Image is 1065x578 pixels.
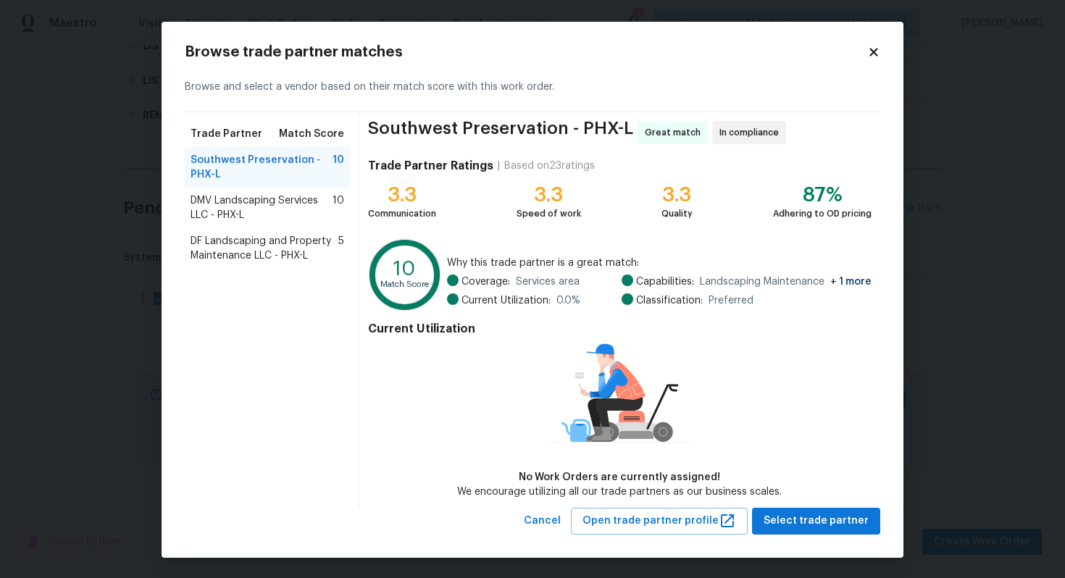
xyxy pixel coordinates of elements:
div: We encourage utilizing all our trade partners as our business scales. [457,485,782,499]
span: DMV Landscaping Services LLC - PHX-L [191,193,333,222]
button: Select trade partner [752,508,880,535]
div: | [493,159,504,173]
span: 10 [333,153,344,182]
span: Select trade partner [764,512,869,530]
span: Southwest Preservation - PHX-L [191,153,333,182]
span: Trade Partner [191,127,262,141]
span: Great match [645,125,706,140]
div: 3.3 [517,188,581,202]
button: Open trade partner profile [571,508,748,535]
h4: Trade Partner Ratings [368,159,493,173]
div: Communication [368,206,436,221]
span: Services area [516,275,580,289]
span: 10 [333,193,344,222]
span: + 1 more [830,277,872,287]
div: Based on 23 ratings [504,159,595,173]
span: 5 [338,234,344,263]
span: Cancel [524,512,561,530]
span: Current Utilization: [461,293,551,308]
span: Capabilities: [636,275,694,289]
span: Classification: [636,293,703,308]
div: Quality [661,206,693,221]
span: Match Score [279,127,344,141]
span: DF Landscaping and Property Maintenance LLC - PHX-L [191,234,338,263]
text: 10 [393,259,416,279]
text: Match Score [380,280,429,288]
h2: Browse trade partner matches [185,45,867,59]
div: Adhering to OD pricing [773,206,872,221]
span: Preferred [709,293,753,308]
button: Cancel [518,508,567,535]
span: Landscaping Maintenance [700,275,872,289]
span: 0.0 % [556,293,580,308]
div: 87% [773,188,872,202]
div: 3.3 [368,188,436,202]
span: Southwest Preservation - PHX-L [368,121,633,144]
div: Speed of work [517,206,581,221]
h4: Current Utilization [368,322,872,336]
span: Open trade partner profile [582,512,736,530]
span: Coverage: [461,275,510,289]
span: Why this trade partner is a great match: [447,256,872,270]
span: In compliance [719,125,785,140]
div: No Work Orders are currently assigned! [457,470,782,485]
div: 3.3 [661,188,693,202]
div: Browse and select a vendor based on their match score with this work order. [185,62,880,112]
